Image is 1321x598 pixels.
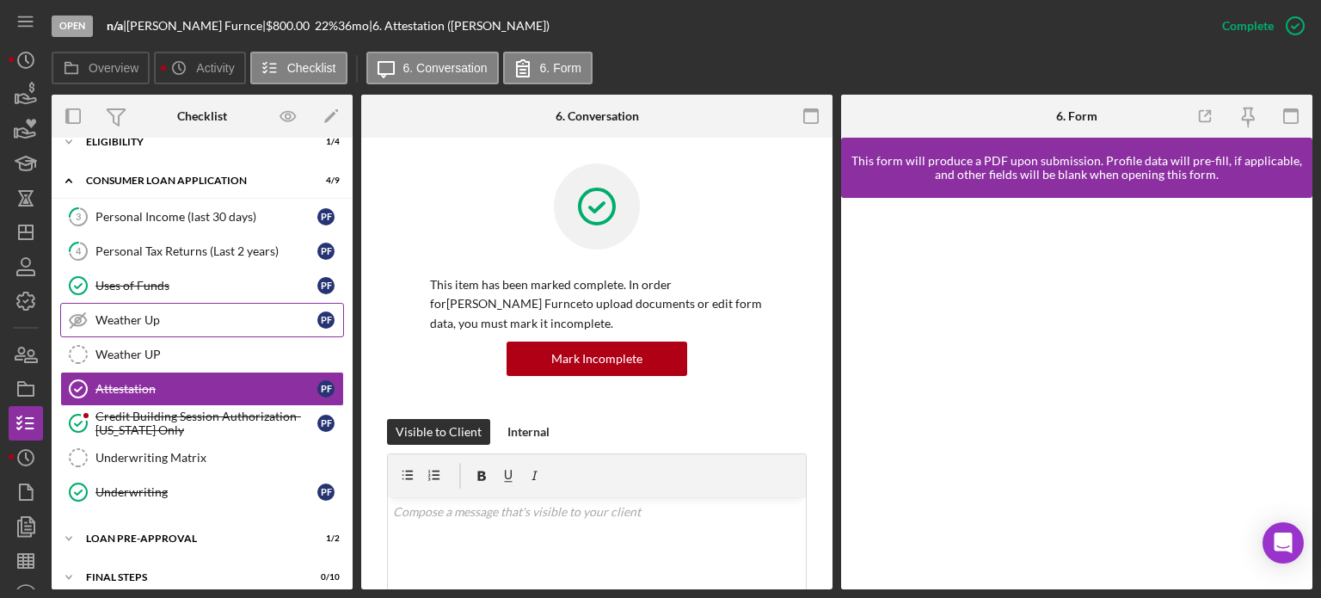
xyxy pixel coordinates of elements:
[317,415,335,432] div: P F
[540,61,581,75] label: 6. Form
[95,485,317,499] div: Underwriting
[396,419,482,445] div: Visible to Client
[287,61,336,75] label: Checklist
[89,61,138,75] label: Overview
[95,244,317,258] div: Personal Tax Returns (Last 2 years)
[86,533,297,544] div: Loan Pre-Approval
[309,572,340,583] div: 0 / 10
[317,484,335,501] div: P F
[95,313,317,327] div: Weather Up
[126,19,266,33] div: [PERSON_NAME] Furnce |
[60,303,344,337] a: Weather UpPF
[369,19,550,33] div: | 6. Attestation ([PERSON_NAME])
[60,441,344,475] a: Underwriting Matrix
[95,451,343,465] div: Underwriting Matrix
[60,234,344,268] a: 4Personal Tax Returns (Last 2 years)PF
[507,342,687,376] button: Mark Incomplete
[76,211,81,222] tspan: 3
[107,19,126,33] div: |
[430,275,764,333] p: This item has been marked complete. In order for [PERSON_NAME] Furnce to upload documents or edit...
[95,410,317,437] div: Credit Building Session Authorization- [US_STATE] Only
[95,279,317,293] div: Uses of Funds
[503,52,593,84] button: 6. Form
[60,406,344,441] a: Credit Building Session Authorization- [US_STATE] OnlyPF
[60,200,344,234] a: 3Personal Income (last 30 days)PF
[317,243,335,260] div: P F
[317,311,335,329] div: P F
[154,52,245,84] button: Activity
[177,109,227,123] div: Checklist
[387,419,490,445] button: Visible to Client
[60,475,344,509] a: UnderwritingPF
[86,137,297,147] div: Eligibility
[858,215,1297,572] iframe: Lenderfit form
[1056,109,1097,123] div: 6. Form
[499,419,558,445] button: Internal
[309,533,340,544] div: 1 / 2
[95,348,343,361] div: Weather UP
[366,52,499,84] button: 6. Conversation
[76,245,82,256] tspan: 4
[52,52,150,84] button: Overview
[95,210,317,224] div: Personal Income (last 30 days)
[556,109,639,123] div: 6. Conversation
[266,19,315,33] div: $800.00
[1205,9,1312,43] button: Complete
[309,137,340,147] div: 1 / 4
[60,337,344,372] a: Weather UP
[309,176,340,186] div: 4 / 9
[196,61,234,75] label: Activity
[317,380,335,398] div: P F
[551,342,642,376] div: Mark Incomplete
[317,208,335,225] div: P F
[1222,9,1274,43] div: Complete
[60,268,344,303] a: Uses of FundsPF
[250,52,347,84] button: Checklist
[1263,522,1304,564] div: Open Intercom Messenger
[315,19,338,33] div: 22 %
[95,382,317,396] div: Attestation
[86,572,297,583] div: FINAL STEPS
[317,277,335,294] div: P F
[60,372,344,406] a: AttestationPF
[52,15,93,37] div: Open
[850,154,1304,182] div: This form will produce a PDF upon submission. Profile data will pre-fill, if applicable, and othe...
[403,61,488,75] label: 6. Conversation
[507,419,550,445] div: Internal
[338,19,369,33] div: 36 mo
[107,18,123,33] b: n/a
[86,176,297,186] div: Consumer Loan Application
